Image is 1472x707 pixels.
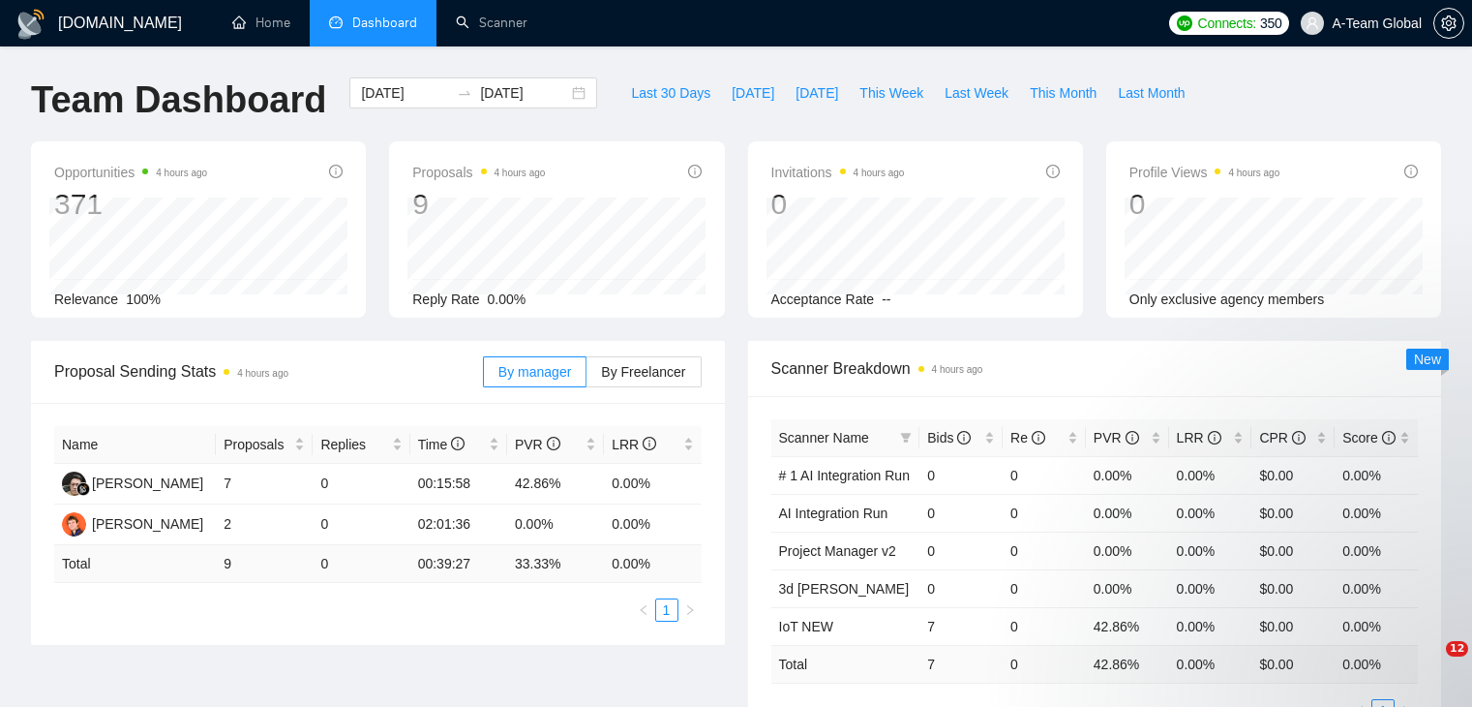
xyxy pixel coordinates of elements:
[1169,645,1252,683] td: 0.00 %
[1251,494,1335,532] td: $0.00
[412,186,545,223] div: 9
[604,545,701,583] td: 0.00 %
[1003,645,1086,683] td: 0
[313,426,409,464] th: Replies
[507,505,604,545] td: 0.00%
[945,82,1008,104] span: Last Week
[1003,456,1086,494] td: 0
[896,423,916,452] span: filter
[1342,430,1395,446] span: Score
[1259,430,1305,446] span: CPR
[779,619,834,634] a: IoT NEW
[721,77,785,108] button: [DATE]
[1404,165,1418,178] span: info-circle
[771,292,875,307] span: Acceptance Rate
[1208,431,1221,445] span: info-circle
[54,545,216,583] td: Total
[498,364,571,380] span: By manager
[612,437,656,452] span: LRR
[1169,494,1252,532] td: 0.00%
[1335,456,1418,494] td: 0.00%
[54,161,207,184] span: Opportunities
[1010,430,1045,446] span: Re
[601,364,685,380] span: By Freelancer
[1086,569,1169,607] td: 0.00%
[1003,532,1086,569] td: 0
[313,464,409,505] td: 0
[957,431,971,445] span: info-circle
[919,456,1003,494] td: 0
[31,77,326,123] h1: Team Dashboard
[919,645,1003,683] td: 7
[1177,15,1192,31] img: upwork-logo.png
[1335,645,1418,683] td: 0.00 %
[1414,352,1441,367] span: New
[92,473,203,494] div: [PERSON_NAME]
[632,599,655,622] li: Previous Page
[313,545,409,583] td: 0
[54,359,483,384] span: Proposal Sending Stats
[1169,456,1252,494] td: 0.00%
[779,581,910,597] a: 3d [PERSON_NAME]
[480,82,568,104] input: End date
[771,161,905,184] span: Invitations
[919,569,1003,607] td: 0
[412,161,545,184] span: Proposals
[604,505,701,545] td: 0.00%
[76,482,90,496] img: gigradar-bm.png
[1003,607,1086,645] td: 0
[1129,161,1280,184] span: Profile Views
[849,77,934,108] button: This Week
[1228,168,1279,178] time: 4 hours ago
[1118,82,1185,104] span: Last Month
[732,82,774,104] span: [DATE]
[412,292,479,307] span: Reply Rate
[932,364,983,375] time: 4 hours ago
[779,430,869,446] span: Scanner Name
[418,437,465,452] span: Time
[1446,641,1468,657] span: 12
[1406,641,1453,688] iframe: Intercom live chat
[495,168,546,178] time: 4 hours ago
[631,82,710,104] span: Last 30 Days
[1434,15,1463,31] span: setting
[62,472,86,496] img: DF
[216,426,313,464] th: Proposals
[1433,8,1464,39] button: setting
[1086,456,1169,494] td: 0.00%
[1129,186,1280,223] div: 0
[361,82,449,104] input: Start date
[771,356,1419,381] span: Scanner Breakdown
[329,165,343,178] span: info-circle
[515,437,560,452] span: PVR
[1433,15,1464,31] a: setting
[216,464,313,505] td: 7
[655,599,678,622] li: 1
[859,82,923,104] span: This Week
[507,464,604,505] td: 42.86%
[854,168,905,178] time: 4 hours ago
[54,426,216,464] th: Name
[919,607,1003,645] td: 7
[1003,569,1086,607] td: 0
[771,186,905,223] div: 0
[1251,645,1335,683] td: $ 0.00
[1030,82,1096,104] span: This Month
[1086,532,1169,569] td: 0.00%
[779,543,896,559] a: Project Manager v2
[1094,430,1139,446] span: PVR
[779,506,888,521] a: AI Integration Run
[547,437,560,450] span: info-circle
[329,15,343,29] span: dashboard
[1086,494,1169,532] td: 0.00%
[457,85,472,101] span: swap-right
[1292,431,1306,445] span: info-circle
[882,292,890,307] span: --
[1019,77,1107,108] button: This Month
[92,513,203,535] div: [PERSON_NAME]
[656,599,677,621] a: 1
[488,292,526,307] span: 0.00%
[900,432,912,444] span: filter
[771,645,920,683] td: Total
[919,532,1003,569] td: 0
